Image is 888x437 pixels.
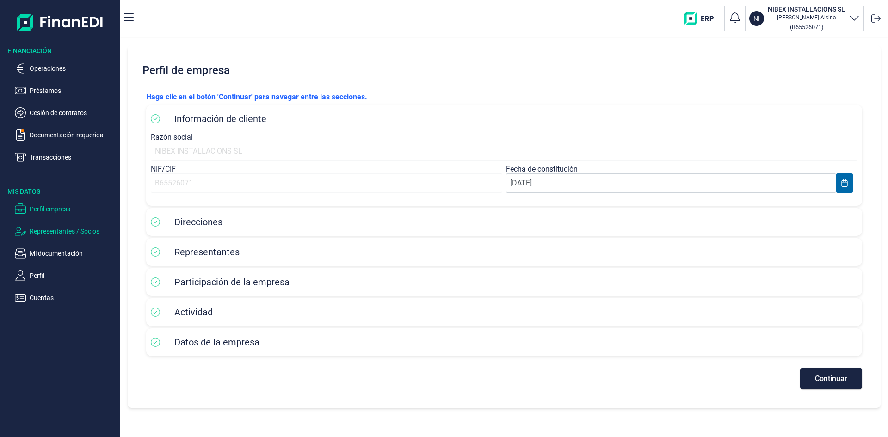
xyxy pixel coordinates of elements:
p: [PERSON_NAME] Alsina [768,14,845,21]
p: Mi documentación [30,248,117,259]
button: Préstamos [15,85,117,96]
label: Fecha de constitución [506,165,578,173]
p: Representantes / Socios [30,226,117,237]
button: Documentación requerida [15,129,117,141]
button: Transacciones [15,152,117,163]
label: NIF/CIF [151,165,176,173]
span: Datos de la empresa [174,337,259,348]
img: erp [684,12,721,25]
span: Participación de la empresa [174,277,290,288]
p: Cuentas [30,292,117,303]
span: Representantes [174,246,240,258]
button: NINIBEX INSTALLACIONS SL[PERSON_NAME] Alsina(B65526071) [749,5,860,32]
button: Perfil [15,270,117,281]
p: Perfil empresa [30,203,117,215]
button: Cuentas [15,292,117,303]
p: Documentación requerida [30,129,117,141]
button: Operaciones [15,63,117,74]
label: Razón social [151,133,193,142]
span: Información de cliente [174,113,266,124]
h3: NIBEX INSTALLACIONS SL [768,5,845,14]
button: Choose Date [836,173,853,193]
button: Cesión de contratos [15,107,117,118]
p: Perfil [30,270,117,281]
span: Actividad [174,307,213,318]
p: Transacciones [30,152,117,163]
span: Continuar [815,375,847,382]
span: Direcciones [174,216,222,228]
button: Perfil empresa [15,203,117,215]
p: Operaciones [30,63,117,74]
button: Mi documentación [15,248,117,259]
button: Representantes / Socios [15,226,117,237]
small: Copiar cif [790,24,823,31]
p: NI [753,14,760,23]
p: Préstamos [30,85,117,96]
button: Continuar [800,368,862,389]
p: Cesión de contratos [30,107,117,118]
img: Logo de aplicación [17,7,104,37]
p: Haga clic en el botón 'Continuar' para navegar entre las secciones. [146,92,862,103]
h2: Perfil de empresa [139,56,869,84]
